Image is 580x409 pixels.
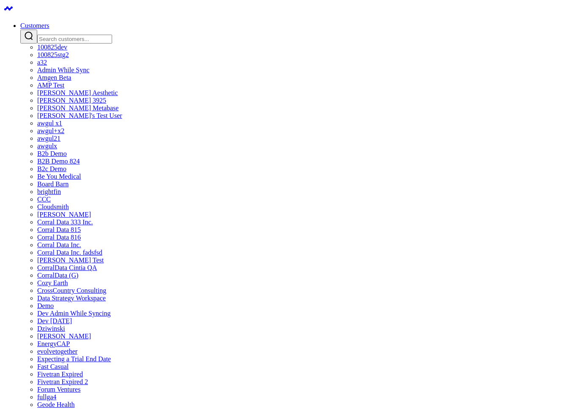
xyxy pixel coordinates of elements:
[37,340,70,347] a: EnergyCAP
[37,218,93,226] a: Corral Data 333 Inc.
[37,279,68,286] a: Cozy Earth
[37,82,64,89] a: AMP Test
[37,44,67,51] a: 100825dev
[37,196,51,203] a: CCC
[37,401,74,408] a: Geode Health
[37,112,122,119] a: [PERSON_NAME]'s Test User
[37,74,71,81] a: Amgen Beta
[37,142,57,150] a: awgulx
[37,393,56,401] a: fullga4
[37,287,106,294] a: CrossCountry Consulting
[37,386,80,393] a: Forum Ventures
[37,272,78,279] a: CorralData (G)
[37,165,66,172] a: B2c Demo
[37,317,72,324] a: Dev [DATE]
[37,97,106,104] a: [PERSON_NAME] 3925
[20,22,49,29] a: Customers
[37,51,69,58] a: 100825stg2
[37,249,102,256] a: Corral Data Inc. fadsfsd
[37,378,88,385] a: Fivetran Expired 2
[20,30,37,44] button: Search customers button
[37,333,91,340] a: [PERSON_NAME]
[37,234,81,241] a: Corral Data 816
[37,355,111,363] a: Expecting a Trial End Date
[37,188,61,195] a: brightfin
[37,241,81,248] a: Corral Data Inc.
[37,310,110,317] a: Dev Admin While Syncing
[37,302,54,309] a: Demo
[37,325,65,332] a: Dziwinski
[37,150,67,157] a: B2b Demo
[37,294,106,302] a: Data Strategy Workspace
[37,120,62,127] a: awgul x1
[37,371,83,378] a: Fivetran Expired
[37,66,89,74] a: Admin While Sync
[37,135,60,142] a: awgul21
[37,127,64,134] a: awgul+x2
[37,158,80,165] a: B2B Demo 824
[37,363,69,370] a: Fast Casual
[37,256,104,264] a: [PERSON_NAME] Test
[37,89,118,96] a: [PERSON_NAME] Aesthetic
[37,264,97,271] a: CorralData Cintia QA
[37,180,69,188] a: Board Barn
[37,35,112,44] input: Search customers input
[37,211,91,218] a: [PERSON_NAME]
[37,104,118,112] a: [PERSON_NAME] Metabase
[37,203,69,210] a: Cloudsmith
[37,59,47,66] a: a32
[37,226,81,233] a: Corral Data 815
[37,348,77,355] a: evolvetogether
[37,173,81,180] a: Be You Medical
